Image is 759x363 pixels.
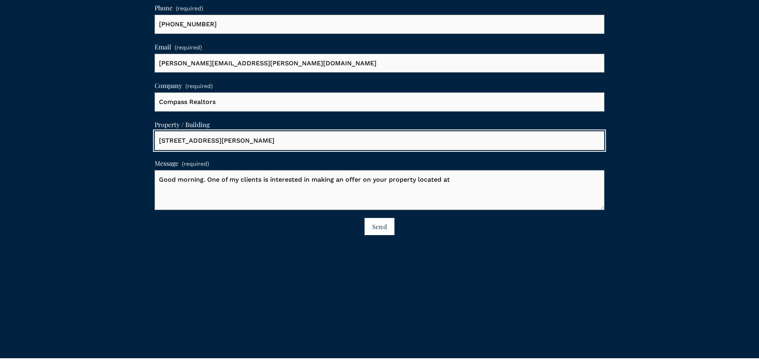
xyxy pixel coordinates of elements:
button: SendSend [365,218,394,235]
span: (required) [175,43,202,52]
span: Send [372,222,387,231]
span: Phone [155,3,173,13]
span: (required) [176,6,203,11]
span: (required) [182,159,209,169]
textarea: Good morning. One of my clients is interested in making an offer on your property located at [155,170,605,210]
span: (required) [185,82,213,91]
span: Email [155,42,171,52]
span: Company [155,80,182,91]
span: Message [155,158,178,169]
span: Property / Building [155,120,210,130]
